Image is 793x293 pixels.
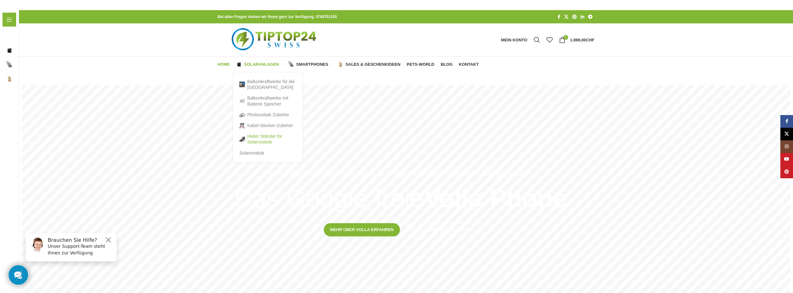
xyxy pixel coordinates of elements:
[441,58,453,71] a: Blog
[579,13,586,21] a: LinkedIn Social Link
[27,9,92,15] h6: Brauchen Sie Hilfe?
[288,62,294,67] img: Smartphones
[218,62,230,67] span: Home
[556,34,598,46] a: 1 1.899,00CHF
[338,58,400,71] a: Sales & Geschenkideen
[775,193,790,209] div: Next slide
[346,62,400,67] span: Sales & Geschenkideen
[324,223,400,236] a: Mehr über Volla erfahren
[244,62,279,67] span: Solaranlagen
[405,223,478,236] a: Volla Phones entdecken
[330,227,394,232] span: Mehr über Volla erfahren
[531,34,543,46] a: Suche
[501,38,527,42] span: Mein Konto
[543,34,556,46] div: Meine Wunschliste
[296,62,328,67] span: Smartphones
[563,35,568,40] span: 1
[239,136,245,142] img: Halter Ständer für Solarmodule
[239,148,296,158] a: Solarmodule
[780,153,793,166] a: YouTube Social Link
[269,166,532,180] div: Hol Dir Deine Freiheit zurück. Volle Kontrolle über alle Deine Daten
[239,93,296,109] a: Balkonkraftwerke mit Batterie Speicher
[556,13,562,21] a: Facebook Social Link
[407,58,434,71] a: Pets-World
[22,193,38,209] div: Previous slide
[570,13,579,21] a: Pinterest Social Link
[218,23,332,56] img: Tiptop24 Nachhaltige & Faire Produkte
[239,131,296,147] a: Halter Ständer für Solarmodule
[407,62,434,67] span: Pets-World
[239,98,245,104] img: Balkonkraftwerke mit Batterie Speicher
[218,58,230,71] a: Home
[338,62,343,67] img: Sales & Geschenkideen
[780,115,793,128] a: Facebook Social Link
[780,166,793,178] a: Pinterest Social Link
[586,38,594,42] span: CHF
[441,62,453,67] span: Blog
[498,34,531,46] a: Mein Konto
[412,227,471,232] span: Volla Phones entdecken
[459,58,479,71] a: Kontakt
[84,8,92,15] button: Close
[459,62,479,67] span: Kontakt
[27,15,92,28] p: Unser Support-Team steht Ihnen zur Verfügung
[239,120,296,131] a: Kabel-Stecker-Zubehör
[570,38,594,42] bdi: 1.899,00
[780,128,793,140] a: X Social Link
[218,37,332,42] a: Logo der Website
[424,184,567,212] strong: Volla Phone
[218,15,337,19] strong: Bei allen Fragen stehen wir Ihnen gern zur Verfügung. 0784701155
[214,58,482,71] div: Hauptnavigation
[562,13,570,21] a: X Social Link
[239,123,245,128] img: Kabel-Stecker-Zubehör
[239,82,245,87] img: Balkonkraftwerke für die Schweiz
[586,13,594,21] a: Telegram Social Link
[780,140,793,153] a: Instagram Social Link
[239,109,296,120] a: Photovoltaik Zubehör
[239,76,296,93] a: Balkonkraftwerke für die [GEOGRAPHIC_DATA]
[9,9,25,25] img: Customer service
[239,112,245,118] img: Photovoltaik Zubehör
[236,58,282,71] a: Solaranlagen
[236,62,242,67] img: Solaranlagen
[234,183,567,214] h4: Das Google freie
[288,58,331,71] a: Smartphones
